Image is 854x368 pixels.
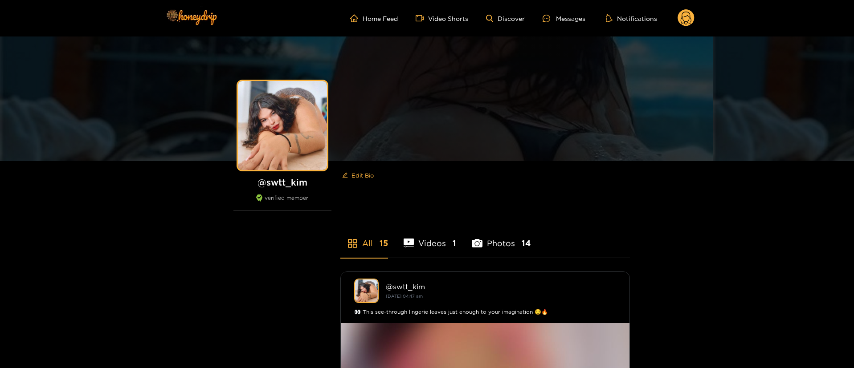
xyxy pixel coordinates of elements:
[350,14,363,22] span: home
[340,218,388,258] li: All
[233,177,331,188] h1: @ swtt_kim
[380,238,388,249] span: 15
[354,279,379,303] img: swtt_kim
[386,294,423,299] small: [DATE] 04:47 am
[522,238,531,249] span: 14
[351,171,374,180] span: Edit Bio
[486,15,525,22] a: Discover
[386,283,616,291] div: @ swtt_kim
[233,194,331,211] div: verified member
[543,13,585,24] div: Messages
[416,14,468,22] a: Video Shorts
[472,218,531,258] li: Photos
[350,14,398,22] a: Home Feed
[354,307,616,316] div: 👀 This see-through lingerie leaves just enough to your imagination 😏🔥
[340,168,376,182] button: editEdit Bio
[603,14,660,23] button: Notifications
[453,238,456,249] span: 1
[404,218,457,258] li: Videos
[347,238,358,249] span: appstore
[416,14,428,22] span: video-camera
[342,172,348,179] span: edit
